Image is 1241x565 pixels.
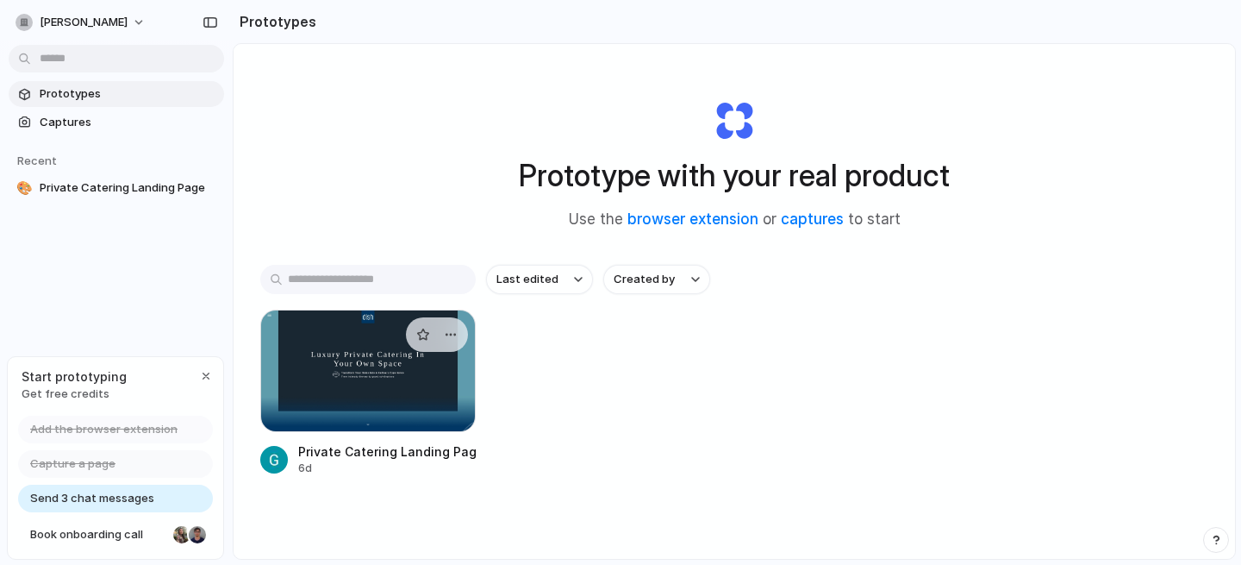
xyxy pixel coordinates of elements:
a: browser extension [627,210,758,228]
div: 6d [298,461,476,476]
span: Use the or to start [569,209,901,231]
div: Christian Iacullo [187,524,208,545]
button: Created by [603,265,710,294]
span: Start prototyping [22,367,127,386]
button: Last edited [486,265,593,294]
a: Captures [9,110,224,135]
a: Private Catering Landing PagePrivate Catering Landing Page6d [260,310,476,476]
span: Recent [17,154,57,167]
h1: Prototype with your real product [519,153,950,198]
div: 🎨 [16,179,33,197]
h2: Prototypes [233,11,316,32]
span: Book onboarding call [30,526,166,543]
span: Add the browser extension [30,421,178,438]
button: [PERSON_NAME] [9,9,154,36]
span: Created by [614,271,675,288]
span: [PERSON_NAME] [40,14,128,31]
span: Prototypes [40,85,217,103]
span: Capture a page [30,455,115,473]
span: Last edited [496,271,558,288]
span: Get free credits [22,386,127,403]
a: Book onboarding call [18,521,213,549]
a: 🎨Private Catering Landing Page [9,175,224,201]
div: Nicole Kubica [171,524,192,545]
span: Captures [40,114,217,131]
a: Prototypes [9,81,224,107]
a: captures [781,210,844,228]
span: Private Catering Landing Page [40,179,217,197]
div: Private Catering Landing Page [298,443,476,461]
span: Send 3 chat messages [30,490,154,507]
